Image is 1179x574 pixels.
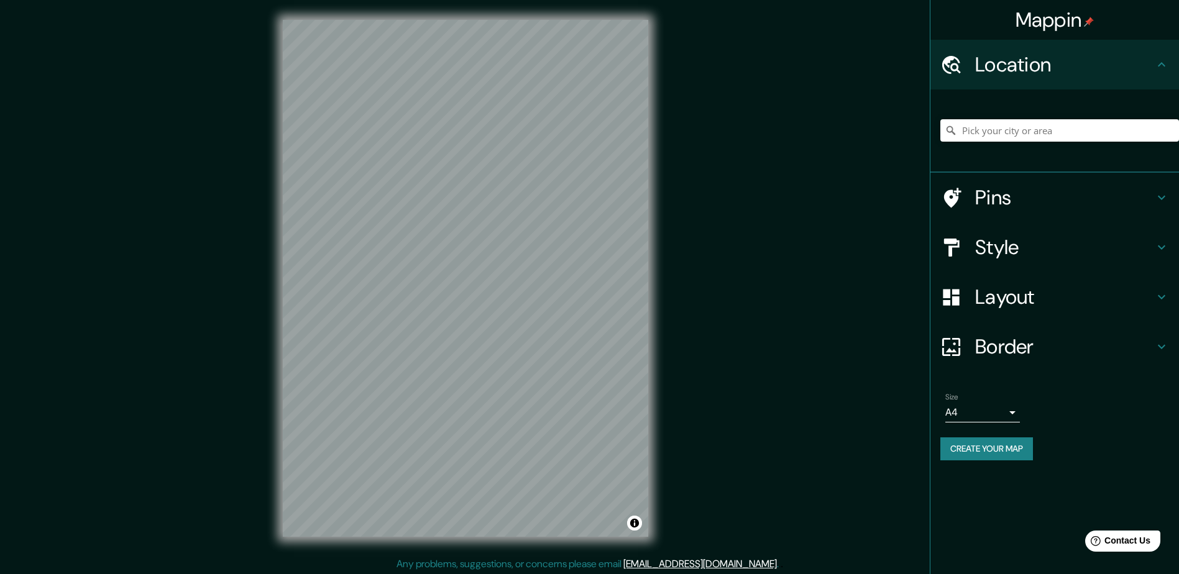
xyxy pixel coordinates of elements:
div: . [781,557,783,572]
label: Size [945,392,958,403]
div: Style [930,222,1179,272]
h4: Location [975,52,1154,77]
img: pin-icon.png [1084,17,1094,27]
h4: Border [975,334,1154,359]
div: A4 [945,403,1020,422]
canvas: Map [283,20,648,537]
div: Pins [930,173,1179,222]
h4: Pins [975,185,1154,210]
h4: Layout [975,285,1154,309]
div: Location [930,40,1179,89]
input: Pick your city or area [940,119,1179,142]
div: . [779,557,781,572]
iframe: Help widget launcher [1068,526,1165,560]
button: Toggle attribution [627,516,642,531]
div: Layout [930,272,1179,322]
a: [EMAIL_ADDRESS][DOMAIN_NAME] [623,557,777,570]
h4: Mappin [1016,7,1094,32]
button: Create your map [940,437,1033,460]
h4: Style [975,235,1154,260]
div: Border [930,322,1179,371]
p: Any problems, suggestions, or concerns please email . [397,557,779,572]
